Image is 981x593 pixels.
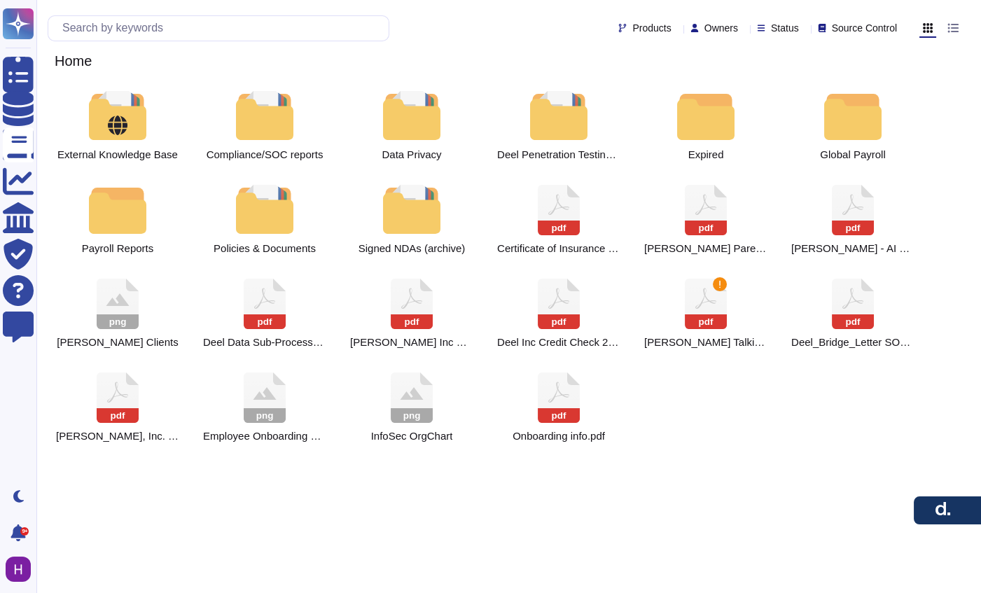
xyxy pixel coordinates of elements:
span: Deel Inc Credit Check 2025.pdf [497,336,620,349]
span: Policies & Documents [214,242,316,255]
img: user [6,557,31,582]
span: Source Control [832,23,897,33]
span: Global Payroll [820,148,885,161]
span: Onboarding info.pdf [513,430,605,442]
span: Signed NDAs (archive) [359,242,466,255]
div: 9+ [20,527,29,536]
span: Deel Penetration Testing Attestation Letter [497,148,620,161]
span: Deel, Inc. 663168380 ACH & Wire Transaction Routing Instructions.pdf [56,430,179,442]
span: Deel - Organization Chart .pptx.pdf [644,242,767,255]
span: Deel Clients.png [57,336,178,349]
span: Employee Onboarding action:owner.png [203,430,326,442]
span: COI Deel Inc 2025.pdf [497,242,620,255]
span: Data Privacy [382,148,441,161]
span: Deel Data Sub-Processors_LIVE.pdf [203,336,326,349]
span: Deel Inc Certificate of Incumbency May 2024 (3).pdf [350,336,473,349]
span: Compliance/SOC reports [207,148,323,161]
span: Products [632,23,671,33]
span: Status [771,23,799,33]
span: Deel_Bridge_Letter SOC 1 - 30_June_2025.pdf [791,336,914,349]
span: Owners [704,23,738,33]
span: DEEL AI - AI Governance and Compliance Documentation (4).pdf [791,242,914,255]
span: Expired [688,148,724,161]
span: External Knowledge Base [57,148,178,161]
span: Home [48,50,99,71]
button: user [3,554,41,585]
input: Search by keywords [55,16,389,41]
span: Deel PR Talking Points.pdf [644,336,767,349]
span: Payroll Reports [82,242,154,255]
span: InfoSec Team Org Chart.png [371,430,453,442]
